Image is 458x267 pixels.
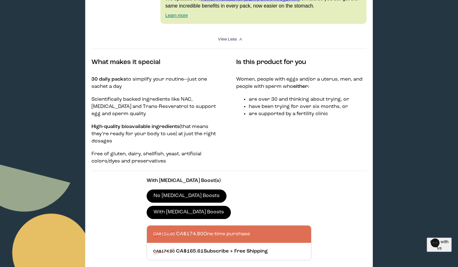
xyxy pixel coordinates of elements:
p: to simplify your routine—just one sachet a day [91,76,222,90]
p: (that means they’re ready for your body to use) at just the right dosages [91,123,222,145]
p: Free of gluten, dairy, shellfish, yeast, artificial colors/dyes and preservatives [91,151,222,165]
strong: either: [293,84,309,89]
h4: Is this product for you [236,58,367,67]
i: < [238,38,244,41]
li: are over 30 and thinking about trying, or [249,96,367,103]
p: With [MEDICAL_DATA] Boost(s) [147,177,312,184]
p: Scientifically backed ingredients like NAC, [MEDICAL_DATA] and Trans-Resveratrol to support egg a... [91,96,222,118]
iframe: Gorgias live chat messenger [427,238,452,261]
li: have been trying for over six months, or [249,103,367,110]
a: Learn more [165,13,188,18]
strong: High-quality bioavailable ingredients [91,124,180,129]
summary: View Less < [218,36,240,42]
strong: 30 daily packs [91,77,126,82]
p: Women, people with eggs and/or a uterus, men, and people with sperm who [236,76,367,90]
h4: What makes it special [91,58,222,67]
li: are supported by a fertility clinic [249,110,367,118]
span: View Less [218,37,237,41]
label: With [MEDICAL_DATA] Boosts [147,206,231,219]
label: No [MEDICAL_DATA] Boosts [147,190,227,203]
